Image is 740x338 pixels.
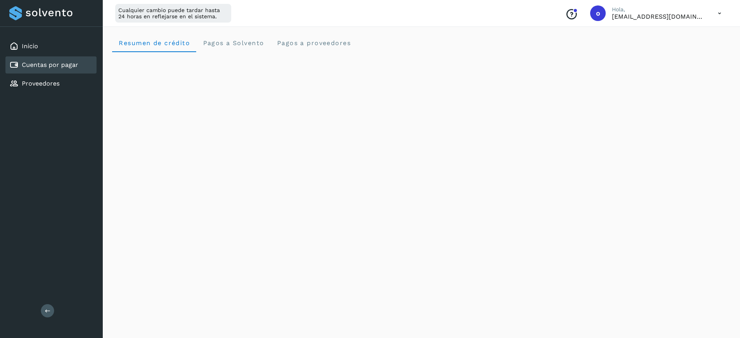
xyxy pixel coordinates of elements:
[22,61,78,68] a: Cuentas por pagar
[612,6,705,13] p: Hola,
[612,13,705,20] p: orlando@rfllogistics.com.mx
[5,75,97,92] div: Proveedores
[5,38,97,55] div: Inicio
[118,39,190,47] span: Resumen de crédito
[5,56,97,74] div: Cuentas por pagar
[115,4,231,23] div: Cualquier cambio puede tardar hasta 24 horas en reflejarse en el sistema.
[22,42,38,50] a: Inicio
[22,80,60,87] a: Proveedores
[202,39,264,47] span: Pagos a Solvento
[276,39,351,47] span: Pagos a proveedores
